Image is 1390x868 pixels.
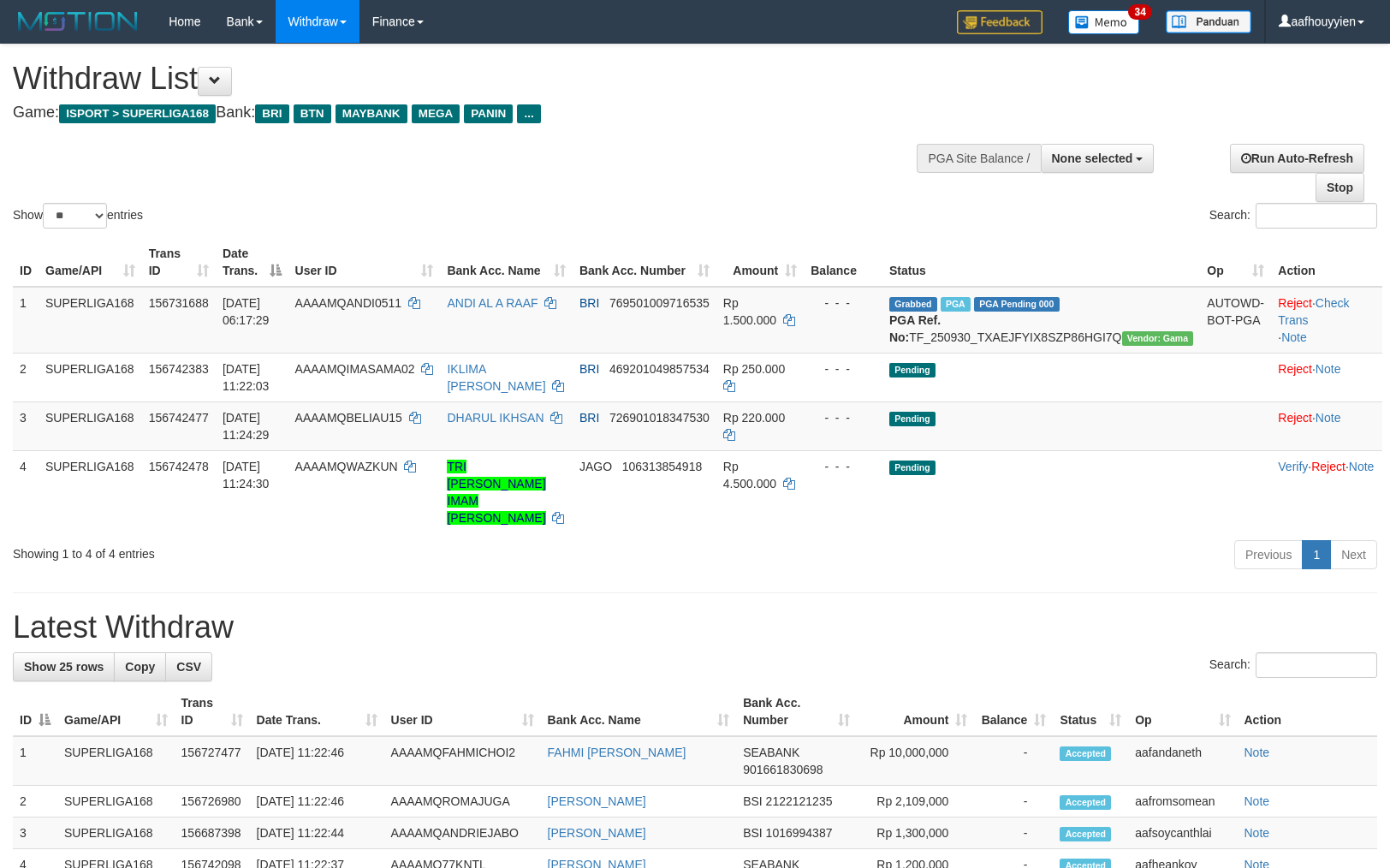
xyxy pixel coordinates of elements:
a: IKLIMA [PERSON_NAME] [447,362,545,393]
span: 34 [1128,4,1151,20]
label: Show entries [13,203,143,229]
td: - [974,736,1053,786]
a: Reject [1311,460,1345,473]
a: Run Auto-Refresh [1230,144,1364,173]
a: Previous [1234,540,1303,569]
label: Search: [1209,203,1377,229]
img: Button%20Memo.svg [1068,10,1140,34]
span: Pending [889,412,936,426]
h4: Game: Bank: [13,104,910,122]
span: Pending [889,461,936,475]
th: Amount: activate to sort column ascending [716,238,804,287]
a: CSV [165,652,212,681]
span: AAAAMQWAZKUN [295,460,398,473]
span: SEABANK [743,746,799,759]
a: Note [1244,794,1270,808]
a: Note [1349,460,1375,473]
td: 1 [13,736,57,786]
td: TF_250930_TXAEJFYIX8SZP86HGI7Q [882,287,1200,354]
a: FAHMI [PERSON_NAME] [548,746,686,759]
a: DHARUL IKHSAN [447,411,544,425]
th: Bank Acc. Number: activate to sort column ascending [573,238,716,287]
span: Grabbed [889,297,937,312]
th: Amount: activate to sort column ascending [857,687,974,736]
select: Showentries [43,203,107,229]
td: SUPERLIGA168 [57,817,175,849]
td: SUPERLIGA168 [57,786,175,817]
a: TRI [PERSON_NAME] IMAM [PERSON_NAME] [447,460,545,525]
div: - - - [811,294,876,312]
img: panduan.png [1166,10,1251,33]
td: 2 [13,786,57,817]
td: aafromsomean [1128,786,1237,817]
span: PGA Pending [974,297,1060,312]
div: PGA Site Balance / [917,144,1040,173]
span: 156731688 [149,296,209,310]
a: Note [1316,362,1341,376]
td: Rp 10,000,000 [857,736,974,786]
span: Rp 4.500.000 [723,460,776,490]
th: Bank Acc. Name: activate to sort column ascending [541,687,737,736]
a: Copy [114,652,166,681]
span: [DATE] 06:17:29 [223,296,270,327]
td: AAAAMQANDRIEJABO [384,817,541,849]
td: SUPERLIGA168 [39,353,142,401]
th: ID: activate to sort column descending [13,687,57,736]
td: 4 [13,450,39,533]
td: · · [1271,450,1382,533]
span: Rp 1.500.000 [723,296,776,327]
span: ISPORT > SUPERLIGA168 [59,104,216,123]
td: SUPERLIGA168 [39,450,142,533]
a: Note [1244,826,1270,840]
a: Verify [1278,460,1308,473]
th: Action [1238,687,1378,736]
td: AUTOWD-BOT-PGA [1200,287,1271,354]
td: 3 [13,401,39,450]
td: [DATE] 11:22:46 [250,786,384,817]
a: Reject [1278,362,1312,376]
span: CSV [176,660,201,674]
a: Reject [1278,296,1312,310]
span: Accepted [1060,827,1111,841]
a: Note [1244,746,1270,759]
span: MAYBANK [336,104,407,123]
span: Copy 469201049857534 to clipboard [609,362,710,376]
td: aafsoycanthlai [1128,817,1237,849]
span: 156742383 [149,362,209,376]
th: Game/API: activate to sort column ascending [57,687,175,736]
a: Reject [1278,411,1312,425]
td: 156726980 [175,786,250,817]
span: MEGA [412,104,460,123]
td: SUPERLIGA168 [39,401,142,450]
td: [DATE] 11:22:44 [250,817,384,849]
span: Copy 769501009716535 to clipboard [609,296,710,310]
td: - [974,786,1053,817]
td: SUPERLIGA168 [39,287,142,354]
span: Vendor URL: https://trx31.1velocity.biz [1122,331,1194,346]
span: 156742477 [149,411,209,425]
div: Showing 1 to 4 of 4 entries [13,538,567,562]
span: BTN [294,104,331,123]
th: Status: activate to sort column ascending [1053,687,1128,736]
td: Rp 1,300,000 [857,817,974,849]
a: Check Trans [1278,296,1349,327]
button: None selected [1041,144,1155,173]
span: Accepted [1060,795,1111,810]
span: Rp 250.000 [723,362,785,376]
td: · · [1271,287,1382,354]
span: JAGO [579,460,612,473]
th: Bank Acc. Number: activate to sort column ascending [736,687,857,736]
span: Copy [125,660,155,674]
th: Trans ID: activate to sort column ascending [142,238,216,287]
input: Search: [1256,652,1377,678]
span: Show 25 rows [24,660,104,674]
span: PANIN [464,104,513,123]
a: [PERSON_NAME] [548,826,646,840]
div: - - - [811,458,876,475]
span: [DATE] 11:24:30 [223,460,270,490]
td: aafandaneth [1128,736,1237,786]
a: Stop [1316,173,1364,202]
td: · [1271,401,1382,450]
span: BRI [579,296,599,310]
span: [DATE] 11:22:03 [223,362,270,393]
